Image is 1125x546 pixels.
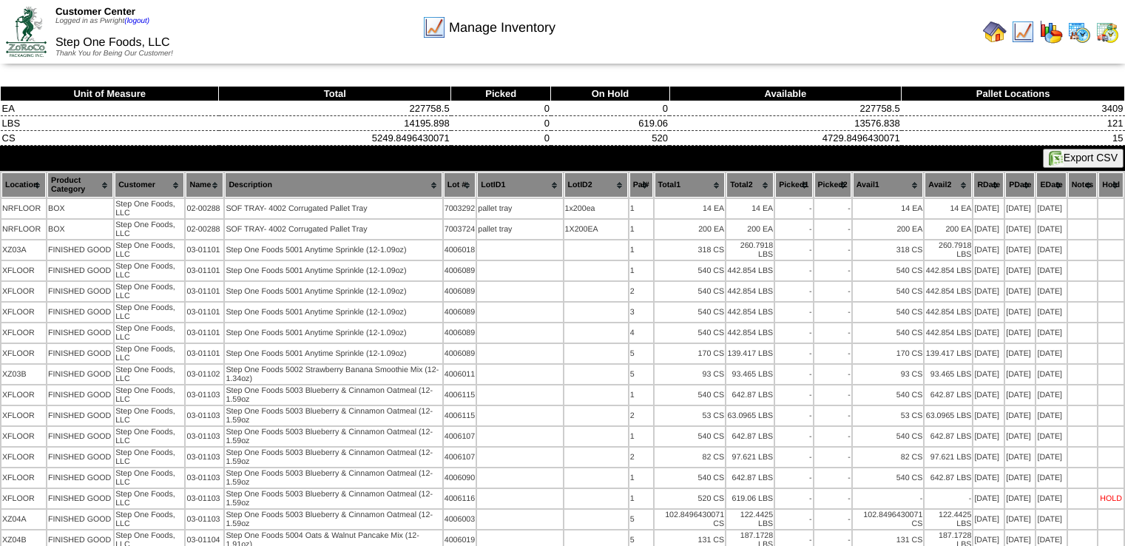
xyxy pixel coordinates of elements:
[814,468,851,488] td: -
[186,261,223,280] td: 03-01101
[1036,406,1066,425] td: [DATE]
[219,87,451,101] th: Total
[551,87,669,101] th: On Hold
[1,323,46,343] td: XFLOOR
[564,172,628,198] th: LotID2
[422,16,446,39] img: line_graph.gif
[444,385,476,405] td: 4006115
[629,282,653,301] td: 2
[853,323,924,343] td: 540 CS
[225,427,442,446] td: Step One Foods 5003 Blueberry & Cinnamon Oatmeal (12-1.59oz
[444,365,476,384] td: 4006011
[186,468,223,488] td: 03-01103
[1,101,219,116] td: EA
[115,172,184,198] th: Customer
[853,220,924,239] td: 200 EA
[726,199,774,218] td: 14 EA
[225,303,442,322] td: Step One Foods 5001 Anytime Sprinkle (12-1.09oz)
[477,172,562,198] th: LotID1
[115,427,184,446] td: Step One Foods, LLC
[1,344,46,363] td: XFLOOR
[814,199,851,218] td: -
[726,172,774,198] th: Total2
[925,199,972,218] td: 14 EA
[115,448,184,467] td: Step One Foods, LLC
[1,220,46,239] td: NRFLOOR
[853,282,924,301] td: 540 CS
[115,489,184,508] td: Step One Foods, LLC
[973,365,1004,384] td: [DATE]
[47,448,113,467] td: FINISHED GOOD
[225,323,442,343] td: Step One Foods 5001 Anytime Sprinkle (12-1.09oz)
[124,17,149,25] a: (logout)
[925,261,972,280] td: 442.854 LBS
[444,240,476,260] td: 4006018
[629,323,653,343] td: 4
[1,303,46,322] td: XFLOOR
[564,220,628,239] td: 1X200EA
[444,406,476,425] td: 4006115
[444,199,476,218] td: 7003292
[115,323,184,343] td: Step One Foods, LLC
[444,282,476,301] td: 4006089
[775,303,812,322] td: -
[47,344,113,363] td: FINISHED GOOD
[6,7,47,56] img: ZoRoCo_Logo(Green%26Foil)%20jpg.webp
[669,101,902,116] td: 227758.5
[47,468,113,488] td: FINISHED GOOD
[902,87,1125,101] th: Pallet Locations
[973,282,1004,301] td: [DATE]
[814,261,851,280] td: -
[1036,344,1066,363] td: [DATE]
[1005,468,1035,488] td: [DATE]
[853,261,924,280] td: 540 CS
[973,448,1004,467] td: [DATE]
[669,87,902,101] th: Available
[655,220,726,239] td: 200 EA
[973,303,1004,322] td: [DATE]
[726,468,774,488] td: 642.87 LBS
[853,172,924,198] th: Avail1
[925,344,972,363] td: 139.417 LBS
[775,427,812,446] td: -
[186,282,223,301] td: 03-01101
[444,172,476,198] th: Lot #
[1036,303,1066,322] td: [DATE]
[1095,20,1119,44] img: calendarinout.gif
[449,20,555,36] span: Manage Inventory
[444,323,476,343] td: 4006089
[726,427,774,446] td: 642.87 LBS
[115,303,184,322] td: Step One Foods, LLC
[47,261,113,280] td: FINISHED GOOD
[814,303,851,322] td: -
[1,116,219,131] td: LBS
[669,131,902,146] td: 4729.8496430071
[655,406,726,425] td: 53 CS
[655,261,726,280] td: 540 CS
[47,385,113,405] td: FINISHED GOOD
[775,385,812,405] td: -
[564,199,628,218] td: 1x200ea
[629,303,653,322] td: 3
[115,282,184,301] td: Step One Foods, LLC
[444,448,476,467] td: 4006107
[1,489,46,508] td: XFLOOR
[186,427,223,446] td: 03-01103
[115,468,184,488] td: Step One Foods, LLC
[1005,344,1035,363] td: [DATE]
[1005,385,1035,405] td: [DATE]
[925,385,972,405] td: 642.87 LBS
[853,365,924,384] td: 93 CS
[47,240,113,260] td: FINISHED GOOD
[186,385,223,405] td: 03-01103
[1,87,219,101] th: Unit of Measure
[115,199,184,218] td: Step One Foods, LLC
[775,199,812,218] td: -
[655,323,726,343] td: 540 CS
[775,448,812,467] td: -
[629,448,653,467] td: 2
[1005,303,1035,322] td: [DATE]
[225,385,442,405] td: Step One Foods 5003 Blueberry & Cinnamon Oatmeal (12-1.59oz
[925,406,972,425] td: 63.0965 LBS
[853,448,924,467] td: 82 CS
